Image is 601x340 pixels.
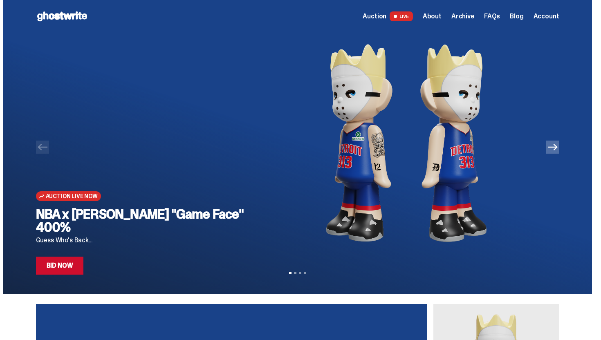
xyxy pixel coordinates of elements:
[46,193,98,199] span: Auction Live Now
[36,141,49,154] button: Previous
[304,272,306,274] button: View slide 4
[267,33,546,253] img: NBA x Eminem "Game Face" 400%
[36,208,254,234] h2: NBA x [PERSON_NAME] "Game Face" 400%
[363,11,413,21] a: Auction LIVE
[510,13,523,20] a: Blog
[451,13,474,20] a: Archive
[484,13,500,20] a: FAQs
[363,13,386,20] span: Auction
[299,272,301,274] button: View slide 3
[534,13,559,20] a: Account
[546,141,559,154] button: Next
[289,272,292,274] button: View slide 1
[294,272,296,274] button: View slide 2
[423,13,442,20] a: About
[36,257,84,275] a: Bid Now
[390,11,413,21] span: LIVE
[36,237,254,244] p: Guess Who's Back...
